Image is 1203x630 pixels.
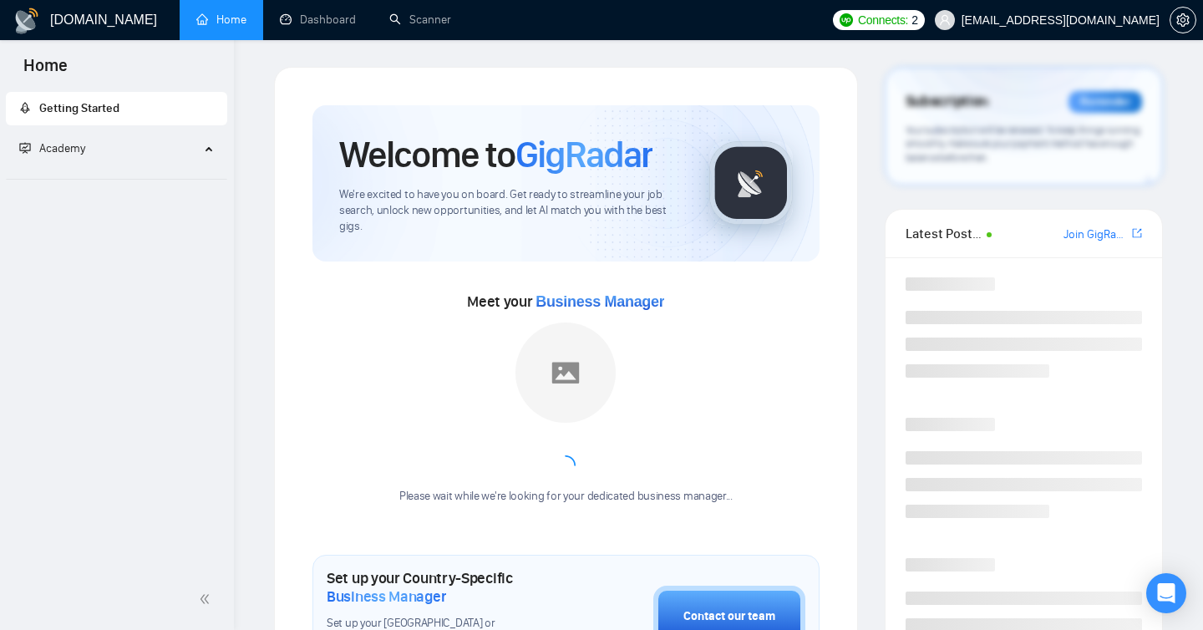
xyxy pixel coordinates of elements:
[39,101,119,115] span: Getting Started
[1132,226,1142,240] span: export
[536,293,664,310] span: Business Manager
[515,323,616,423] img: placeholder.png
[858,11,908,29] span: Connects:
[1068,91,1142,113] div: Reminder
[19,142,31,154] span: fund-projection-screen
[196,13,246,27] a: homeHome
[467,292,664,311] span: Meet your
[327,587,446,606] span: Business Manager
[280,13,356,27] a: dashboardDashboard
[10,53,81,89] span: Home
[683,607,775,626] div: Contact our team
[19,102,31,114] span: rocket
[19,141,85,155] span: Academy
[1063,226,1129,244] a: Join GigRadar Slack Community
[906,223,982,244] span: Latest Posts from the GigRadar Community
[840,13,853,27] img: upwork-logo.png
[13,8,40,34] img: logo
[6,92,227,125] li: Getting Started
[911,11,918,29] span: 2
[6,172,227,183] li: Academy Homepage
[327,569,570,606] h1: Set up your Country-Specific
[1170,13,1196,27] a: setting
[556,455,576,475] span: loading
[906,88,988,116] span: Subscription
[906,124,1140,164] span: Your subscription will be renewed. To keep things running smoothly, make sure your payment method...
[39,141,85,155] span: Academy
[389,489,743,505] div: Please wait while we're looking for your dedicated business manager...
[1170,7,1196,33] button: setting
[199,591,216,607] span: double-left
[1132,226,1142,241] a: export
[389,13,451,27] a: searchScanner
[339,132,652,177] h1: Welcome to
[939,14,951,26] span: user
[339,187,683,235] span: We're excited to have you on board. Get ready to streamline your job search, unlock new opportuni...
[1146,573,1186,613] div: Open Intercom Messenger
[515,132,652,177] span: GigRadar
[709,141,793,225] img: gigradar-logo.png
